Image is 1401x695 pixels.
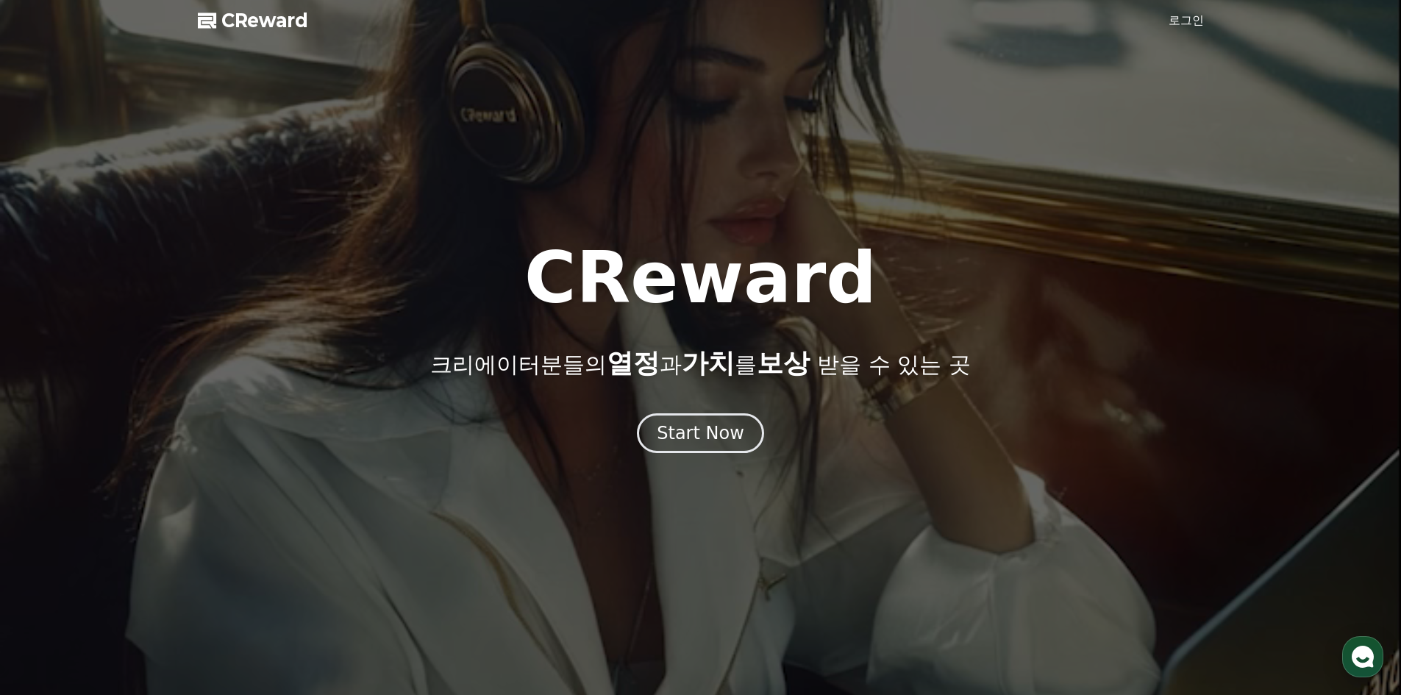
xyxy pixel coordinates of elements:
[637,428,764,442] a: Start Now
[607,348,660,378] span: 열정
[637,413,764,453] button: Start Now
[221,9,308,32] span: CReward
[1169,12,1204,29] a: 로그인
[657,421,744,445] div: Start Now
[682,348,735,378] span: 가치
[198,9,308,32] a: CReward
[524,243,877,313] h1: CReward
[430,349,970,378] p: 크리에이터분들의 과 를 받을 수 있는 곳
[757,348,810,378] span: 보상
